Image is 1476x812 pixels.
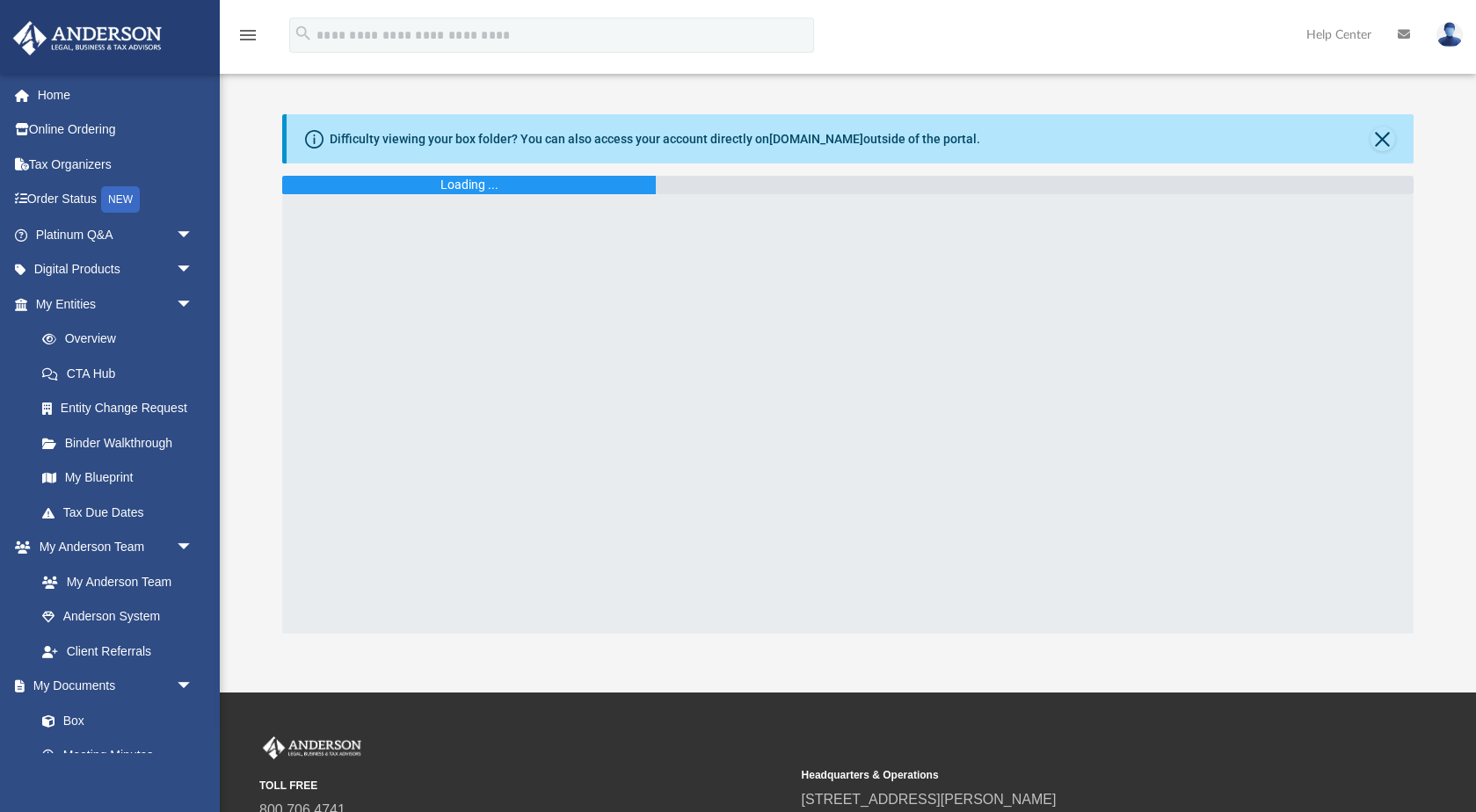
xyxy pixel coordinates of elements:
small: Headquarters & Operations [802,767,1332,783]
a: My Documentsarrow_drop_down [12,669,211,704]
a: Platinum Q&Aarrow_drop_down [12,217,220,252]
a: Client Referrals [25,634,211,669]
button: Close [1371,127,1395,151]
small: TOLL FREE [259,778,789,794]
a: Home [12,77,220,112]
div: NEW [101,186,140,213]
img: Anderson Advisors Platinum Portal [259,736,365,759]
a: [DOMAIN_NAME] [769,132,863,146]
a: Anderson System [25,599,211,634]
a: My Anderson Teamarrow_drop_down [12,530,211,565]
a: Tax Due Dates [25,495,220,530]
a: Digital Productsarrow_drop_down [12,252,220,287]
a: Online Ordering [12,112,220,148]
a: My Blueprint [25,460,211,496]
img: User Pic [1436,22,1463,47]
a: CTA Hub [25,356,220,391]
div: Loading ... [440,176,498,194]
a: Tax Organizers [12,147,220,182]
a: Overview [25,322,220,357]
a: [STREET_ADDRESS][PERSON_NAME] [802,792,1057,807]
span: arrow_drop_down [176,252,211,288]
a: Order StatusNEW [12,182,220,218]
a: Binder Walkthrough [25,425,220,460]
a: My Entitiesarrow_drop_down [12,286,220,322]
span: arrow_drop_down [176,530,211,566]
img: Anderson Advisors Platinum Portal [8,21,167,55]
a: Entity Change Request [25,391,220,426]
i: menu [237,25,258,46]
span: arrow_drop_down [176,217,211,253]
a: Box [25,703,202,738]
div: Difficulty viewing your box folder? You can also access your account directly on outside of the p... [330,130,980,149]
a: My Anderson Team [25,564,202,599]
span: arrow_drop_down [176,286,211,323]
span: arrow_drop_down [176,669,211,705]
a: menu [237,33,258,46]
a: Meeting Minutes [25,738,211,773]
i: search [294,24,313,43]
